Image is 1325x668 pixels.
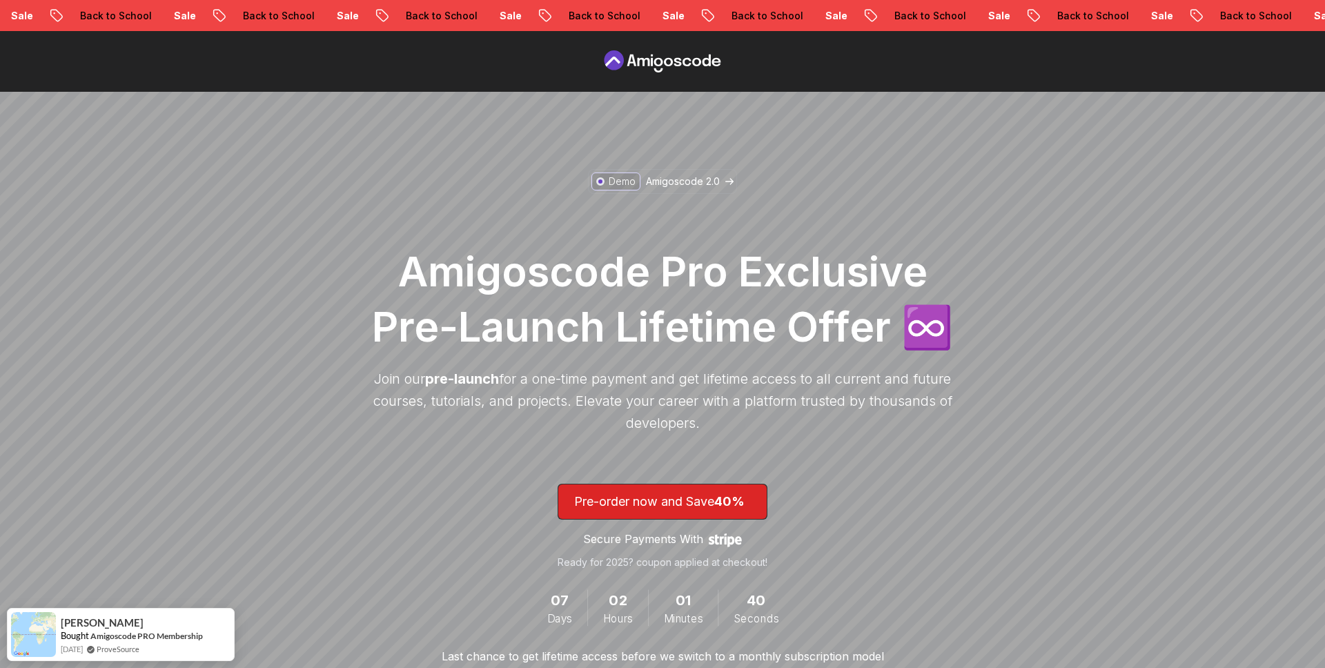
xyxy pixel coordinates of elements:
p: Back to School [552,9,646,23]
p: Last chance to get lifetime access before we switch to a monthly subscription model [442,648,884,665]
p: Sale [483,9,527,23]
p: Amigoscode 2.0 [646,175,720,188]
p: Demo [609,175,636,188]
p: Secure Payments With [583,531,703,547]
p: Back to School [226,9,320,23]
span: Seconds [734,611,778,626]
span: [PERSON_NAME] [61,617,144,629]
h1: Amigoscode Pro Exclusive Pre-Launch Lifetime Offer ♾️ [366,244,959,354]
p: Sale [646,9,690,23]
p: Sale [809,9,853,23]
p: Back to School [1204,9,1297,23]
span: Minutes [664,611,703,626]
span: 1 Minutes [675,590,691,611]
p: Sale [972,9,1016,23]
p: Join our for a one-time payment and get lifetime access to all current and future courses, tutori... [366,368,959,434]
p: Back to School [389,9,483,23]
p: Sale [1135,9,1179,23]
span: pre-launch [425,371,499,387]
span: 40% [714,494,745,509]
a: Pre Order page [600,50,725,72]
a: lifetime-access [558,484,767,569]
a: DemoAmigoscode 2.0 [588,169,737,194]
span: Bought [61,630,89,641]
a: ProveSource [97,643,139,655]
p: Pre-order now and Save [574,492,751,511]
p: Back to School [715,9,809,23]
p: Back to School [878,9,972,23]
p: Sale [157,9,202,23]
span: Days [547,611,571,626]
p: Back to School [63,9,157,23]
p: Back to School [1041,9,1135,23]
img: provesource social proof notification image [11,612,56,657]
p: Ready for 2025? coupon applied at checkout! [558,556,767,569]
a: Amigoscode PRO Membership [90,631,203,641]
span: Hours [603,611,633,626]
span: [DATE] [61,643,83,655]
span: 40 Seconds [747,590,766,611]
p: Sale [320,9,364,23]
span: 2 Hours [609,590,627,611]
span: 7 Days [550,590,568,611]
